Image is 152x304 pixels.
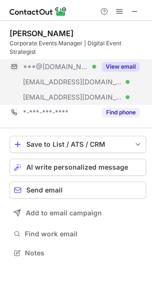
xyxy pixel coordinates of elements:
button: AI write personalized message [10,159,146,176]
div: [PERSON_NAME] [10,29,74,38]
div: Corporate Events Manager | Digital Event Strategist [10,39,146,56]
span: Add to email campaign [26,209,102,217]
button: Notes [10,246,146,260]
span: [EMAIL_ADDRESS][DOMAIN_NAME] [23,93,122,101]
button: Reveal Button [102,108,140,117]
span: AI write personalized message [26,163,128,171]
button: Add to email campaign [10,204,146,222]
button: Send email [10,182,146,199]
span: ***@[DOMAIN_NAME] [23,62,89,71]
span: Notes [25,249,142,257]
span: Find work email [25,230,142,238]
button: Reveal Button [102,62,140,71]
span: Send email [26,186,63,194]
button: Find work email [10,227,146,241]
div: Save to List / ATS / CRM [26,141,130,148]
span: [EMAIL_ADDRESS][DOMAIN_NAME] [23,78,122,86]
button: save-profile-one-click [10,136,146,153]
img: ContactOut v5.3.10 [10,6,67,17]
